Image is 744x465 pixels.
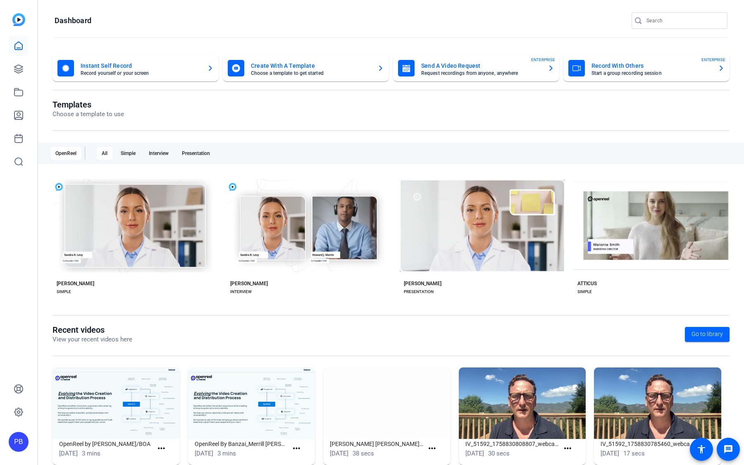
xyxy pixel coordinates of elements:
p: Choose a template to use [52,110,124,119]
div: SIMPLE [577,289,592,295]
span: ENTERPRISE [531,57,555,63]
mat-card-subtitle: Request recordings from anyone, anywhere [421,71,541,76]
h1: Templates [52,100,124,110]
img: OpenReel By Banzai_Merrill Lynch.pptx (2) [188,367,315,439]
div: [PERSON_NAME] [57,280,94,287]
mat-icon: accessibility [696,444,706,454]
div: OpenReel [50,147,81,160]
span: 17 secs [623,450,645,457]
div: Presentation [177,147,215,160]
input: Search [646,16,721,26]
div: PB [9,432,29,452]
h1: [PERSON_NAME] [PERSON_NAME] / Bank of America [330,439,424,449]
a: Go to library [685,327,730,342]
img: IV_51592_1758830785460_webcam [594,367,721,439]
span: [DATE] [195,450,213,457]
button: Instant Self RecordRecord yourself or your screen [52,55,219,81]
button: Create With A TemplateChoose a template to get started [223,55,389,81]
img: blue-gradient.svg [12,13,25,26]
mat-icon: more_horiz [291,444,302,454]
mat-card-subtitle: Choose a template to get started [251,71,371,76]
div: ATTICUS [577,280,597,287]
span: [DATE] [601,450,619,457]
mat-card-subtitle: Record yourself or your screen [81,71,200,76]
h1: OpenReel By Banzai_Merrill [PERSON_NAME].pptx (2) [195,439,289,449]
mat-icon: message [723,444,733,454]
h1: Dashboard [55,16,91,26]
div: [PERSON_NAME] [230,280,268,287]
div: SIMPLE [57,289,71,295]
button: Record With OthersStart a group recording sessionENTERPRISE [563,55,730,81]
h1: Recent videos [52,325,132,335]
p: View your recent videos here [52,335,132,344]
mat-card-title: Send A Video Request [421,61,541,71]
button: Send A Video RequestRequest recordings from anyone, anywhereENTERPRISE [393,55,559,81]
mat-card-title: Instant Self Record [81,61,200,71]
mat-icon: more_horiz [156,444,167,454]
div: Simple [116,147,141,160]
span: 3 mins [82,450,100,457]
div: All [97,147,112,160]
span: 38 secs [353,450,374,457]
span: [DATE] [465,450,484,457]
mat-card-subtitle: Start a group recording session [591,71,711,76]
div: PRESENTATION [404,289,434,295]
span: 3 mins [217,450,236,457]
mat-icon: more_horiz [427,444,437,454]
span: ENTERPRISE [701,57,725,63]
span: [DATE] [330,450,348,457]
mat-card-title: Create With A Template [251,61,371,71]
span: [DATE] [59,450,78,457]
mat-icon: more_horiz [563,444,573,454]
mat-card-title: Record With Others [591,61,711,71]
img: IV_51592_1758830808807_webcam [459,367,586,439]
img: Merrill Lynch / Bank of America [323,367,451,439]
span: 30 secs [488,450,510,457]
div: INTERVIEW [230,289,252,295]
h1: IV_51592_1758830808807_webcam [465,439,559,449]
div: Interview [144,147,174,160]
div: [PERSON_NAME] [404,280,441,287]
img: OpenReel by Banzai/BOA [52,367,180,439]
h1: IV_51592_1758830785460_webcam [601,439,694,449]
h1: OpenReel by [PERSON_NAME]/BOA [59,439,153,449]
span: Go to library [692,330,723,339]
